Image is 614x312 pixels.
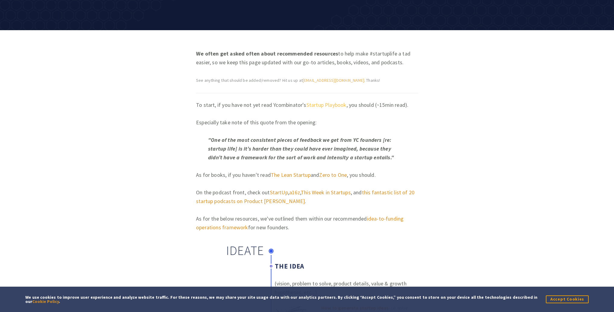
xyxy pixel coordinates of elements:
[196,188,418,205] p: On the podcast front, check out , , , and .
[196,118,418,127] p: Especially take note of this quote from the opening:
[271,171,311,178] a: The Lean Startup
[196,215,404,231] a: idea-to-funding operations framework
[319,171,347,178] a: Zero to One
[196,170,418,179] p: As for books, if you haven't read and , you should.
[196,214,418,232] p: As for the below resources, we've outlined them within our recommended for new founders.
[196,189,414,205] a: this fantastic list of 20 startup podcasts on Product [PERSON_NAME]
[196,49,418,67] p: to help make #startuplife a tad easier, so we keep this page updated with our go-to articles, boo...
[196,100,418,109] p: To start, if you have not yet read Ycombinator's , you should (~15min read).
[306,101,347,108] a: Startup Playbook
[275,262,411,270] h3: The Idea
[270,189,288,196] a: StartUp
[196,50,338,57] strong: We often get asked often about recommended resources
[25,295,537,304] div: We use cookies to improve user experience and analyze website traffic. For these reasons, we may ...
[275,279,411,297] p: (vision, problem to solve, product details, value & growth hypotheses, etc...)
[289,189,300,196] a: a16z
[303,78,364,83] a: [EMAIL_ADDRESS][DOMAIN_NAME]
[546,295,589,303] button: Accept Cookies
[226,245,264,256] h2: Ideate
[301,189,351,196] a: This Week in Startups
[196,77,380,84] small: See anything that should be added/removed? Hit us up at . Thanks!
[32,299,59,304] a: Cookie Policy
[208,136,394,161] em: "One of the most consistent pieces of feedback we get from YC founders [re: startup life] is it’s...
